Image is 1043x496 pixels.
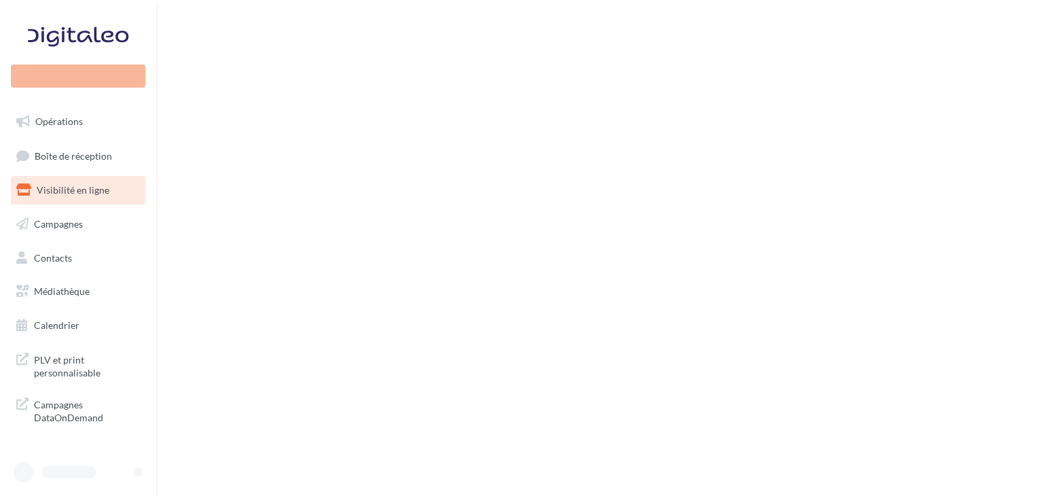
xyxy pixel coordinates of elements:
[8,345,148,385] a: PLV et print personnalisable
[34,251,72,263] span: Contacts
[8,244,148,272] a: Contacts
[8,311,148,340] a: Calendrier
[8,210,148,238] a: Campagnes
[8,107,148,136] a: Opérations
[34,395,140,425] span: Campagnes DataOnDemand
[8,176,148,205] a: Visibilité en ligne
[8,141,148,171] a: Boîte de réception
[8,277,148,306] a: Médiathèque
[35,116,83,127] span: Opérations
[35,149,112,161] span: Boîte de réception
[34,218,83,230] span: Campagnes
[8,390,148,430] a: Campagnes DataOnDemand
[34,285,90,297] span: Médiathèque
[37,184,109,196] span: Visibilité en ligne
[34,319,79,331] span: Calendrier
[11,65,145,88] div: Nouvelle campagne
[34,351,140,380] span: PLV et print personnalisable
